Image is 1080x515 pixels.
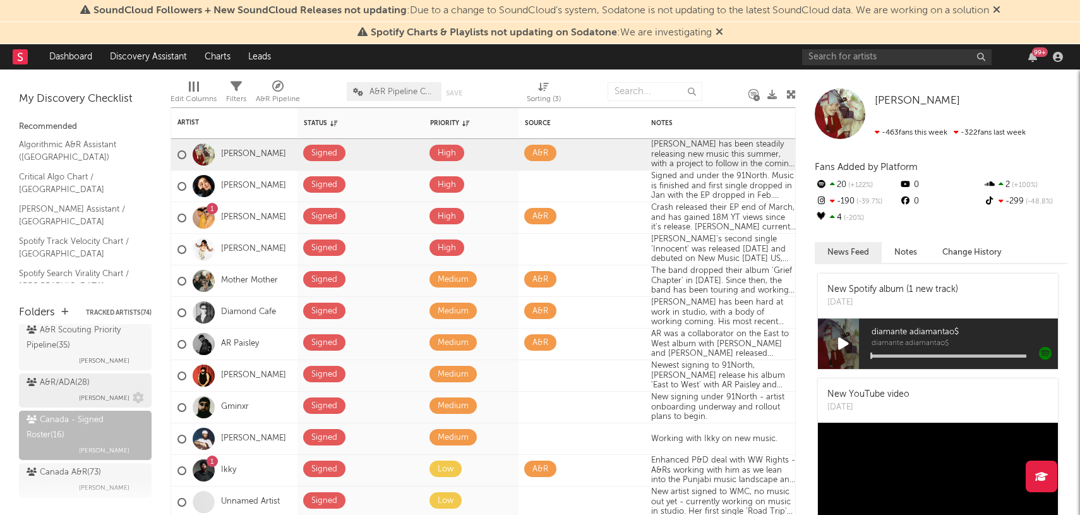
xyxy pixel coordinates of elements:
[645,203,803,233] div: Crash released their EP end of March, and has gained 18M YT views since it's release. [PERSON_NAM...
[93,6,989,16] span: : Due to a change to SoundCloud's system, Sodatone is not updating to the latest SoundCloud data....
[1024,198,1053,205] span: -48.8 %
[221,433,286,444] a: [PERSON_NAME]
[446,90,462,97] button: Save
[311,430,337,445] div: Signed
[875,95,960,106] span: [PERSON_NAME]
[86,310,152,316] button: Tracked Artists(74)
[311,336,337,351] div: Signed
[369,88,435,96] span: A&R Pipeline Collaboration
[438,430,469,445] div: Medium
[221,212,286,223] a: [PERSON_NAME]
[221,149,286,160] a: [PERSON_NAME]
[983,177,1067,193] div: 2
[19,119,152,135] div: Recommended
[221,181,286,191] a: [PERSON_NAME]
[827,401,909,414] div: [DATE]
[651,119,777,127] div: Notes
[855,198,882,205] span: -39.7 %
[19,305,55,320] div: Folders
[875,129,1026,136] span: -322 fans last week
[802,49,992,65] input: Search for artists
[221,465,236,476] a: Ikky
[645,456,803,485] div: Enhanced P&D deal with WW Rights - A&Rs working with him as we lean into the Punjabi music landsc...
[226,92,246,107] div: Filters
[19,267,139,293] a: Spotify Search Virality Chart / [GEOGRAPHIC_DATA]
[101,44,196,70] a: Discovery Assistant
[842,215,864,222] span: -20 %
[608,82,702,101] input: Search...
[221,339,259,349] a: AR Paisley
[872,340,1058,348] span: diamante adiamantao$
[256,76,300,112] div: A&R Pipeline
[438,336,469,351] div: Medium
[19,463,152,497] a: Canada A&R(73)[PERSON_NAME]
[239,44,280,70] a: Leads
[19,411,152,460] a: Canada - Signed Roster(16)[PERSON_NAME]
[1032,47,1048,57] div: 99 +
[438,494,453,509] div: Low
[311,146,337,161] div: Signed
[40,44,101,70] a: Dashboard
[872,325,1058,340] span: diamante adiamantao$
[221,244,286,255] a: [PERSON_NAME]
[645,392,803,422] div: New signing under 91North - artist onboarding underway and rollout plans to begin.
[438,399,469,414] div: Medium
[645,140,803,169] div: [PERSON_NAME] has been steadily releasing new music this summer, with a project to follow in the ...
[27,375,90,391] div: A&R/ADA ( 28 )
[438,146,456,161] div: High
[79,480,129,495] span: [PERSON_NAME]
[19,170,139,196] a: Critical Algo Chart / [GEOGRAPHIC_DATA]
[645,234,803,264] div: [PERSON_NAME]'s second single 'Innocent' was released [DATE] and debuted on New Music [DATE] US, ...
[256,92,300,107] div: A&R Pipeline
[827,296,958,309] div: [DATE]
[532,146,548,161] div: A&R
[875,95,960,107] a: [PERSON_NAME]
[532,304,548,319] div: A&R
[438,462,453,477] div: Low
[930,242,1014,263] button: Change History
[27,413,141,443] div: Canada - Signed Roster ( 16 )
[438,304,469,319] div: Medium
[311,272,337,288] div: Signed
[19,92,152,107] div: My Discovery Checklist
[532,462,548,477] div: A&R
[438,367,469,382] div: Medium
[221,370,286,381] a: [PERSON_NAME]
[815,177,899,193] div: 20
[882,242,930,263] button: Notes
[221,497,280,507] a: Unnamed Artist
[1010,182,1038,189] span: +100 %
[525,119,607,127] div: Source
[899,177,983,193] div: 0
[527,76,561,112] div: Sorting (3)
[311,462,337,477] div: Signed
[430,119,481,127] div: Priority
[311,494,337,509] div: Signed
[79,443,129,458] span: [PERSON_NAME]
[27,465,101,480] div: Canada A&R ( 73 )
[79,391,129,406] span: [PERSON_NAME]
[311,241,337,256] div: Signed
[19,138,139,164] a: Algorithmic A&R Assistant ([GEOGRAPHIC_DATA])
[846,182,873,189] span: +122 %
[827,388,909,401] div: New YouTube video
[311,399,337,414] div: Signed
[815,162,918,172] span: Fans Added by Platform
[532,209,548,224] div: A&R
[645,266,803,296] div: The band dropped their album 'Grief Chapter' in [DATE]. Since then, the band has been touring and...
[221,402,249,413] a: Gminxr
[19,202,139,228] a: [PERSON_NAME] Assistant / [GEOGRAPHIC_DATA]
[899,193,983,210] div: 0
[311,178,337,193] div: Signed
[645,434,784,444] div: Working with Ikky on new music.
[645,361,803,391] div: Newest signing to 91North, [PERSON_NAME] release his album 'East to West' with AR Paisley and [PE...
[527,92,561,107] div: Sorting ( 3 )
[827,283,958,296] div: New Spotify album (1 new track)
[815,193,899,210] div: -190
[1028,52,1037,62] button: 99+
[226,76,246,112] div: Filters
[311,367,337,382] div: Signed
[311,209,337,224] div: Signed
[371,28,617,38] span: Spotify Charts & Playlists not updating on Sodatone
[311,304,337,319] div: Signed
